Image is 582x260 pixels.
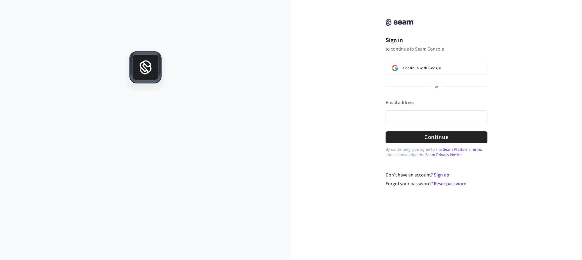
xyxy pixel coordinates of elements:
[392,65,398,71] img: Sign in with Google
[386,171,488,179] div: Don't have an account?
[386,19,413,26] img: Seam Console
[443,146,482,153] a: Seam Platform Terms
[435,84,438,90] p: or
[386,131,487,143] button: Continue
[386,46,487,52] p: to continue to Seam Console
[386,62,487,74] button: Sign in with GoogleContinue with Google
[425,152,462,158] a: Seam Privacy Notice
[386,180,488,187] div: Forgot your password?
[386,147,487,158] p: By continuing, you agree to the and acknowledge the .
[403,66,441,71] span: Continue with Google
[434,180,467,187] a: Reset password
[434,172,449,178] a: Sign up
[386,36,487,45] h1: Sign in
[386,99,414,106] label: Email address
